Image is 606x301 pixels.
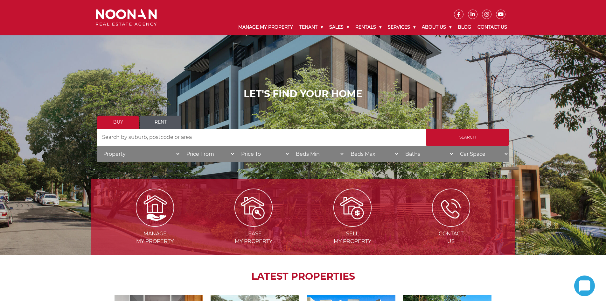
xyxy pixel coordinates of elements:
h2: LATEST PROPERTIES [107,271,499,282]
a: Rentals [352,19,385,35]
a: Services [385,19,419,35]
span: Manage my Property [106,230,204,245]
h1: LET'S FIND YOUR HOME [97,88,509,100]
a: About Us [419,19,455,35]
input: Search by suburb, postcode or area [97,129,426,146]
input: Search [426,129,509,146]
img: Noonan Real Estate Agency [96,9,157,26]
img: ICONS [432,189,470,227]
a: Sellmy Property [304,204,401,244]
a: ContactUs [402,204,500,244]
a: Managemy Property [106,204,204,244]
a: Manage My Property [235,19,296,35]
a: Blog [455,19,474,35]
span: Contact Us [402,230,500,245]
img: Sell my property [333,189,372,227]
a: Contact Us [474,19,510,35]
a: Leasemy Property [205,204,302,244]
a: Sales [326,19,352,35]
span: Lease my Property [205,230,302,245]
span: Sell my Property [304,230,401,245]
a: Buy [97,116,139,129]
img: Manage my Property [136,189,174,227]
img: Lease my property [234,189,273,227]
a: Tenant [296,19,326,35]
a: Rent [140,116,181,129]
